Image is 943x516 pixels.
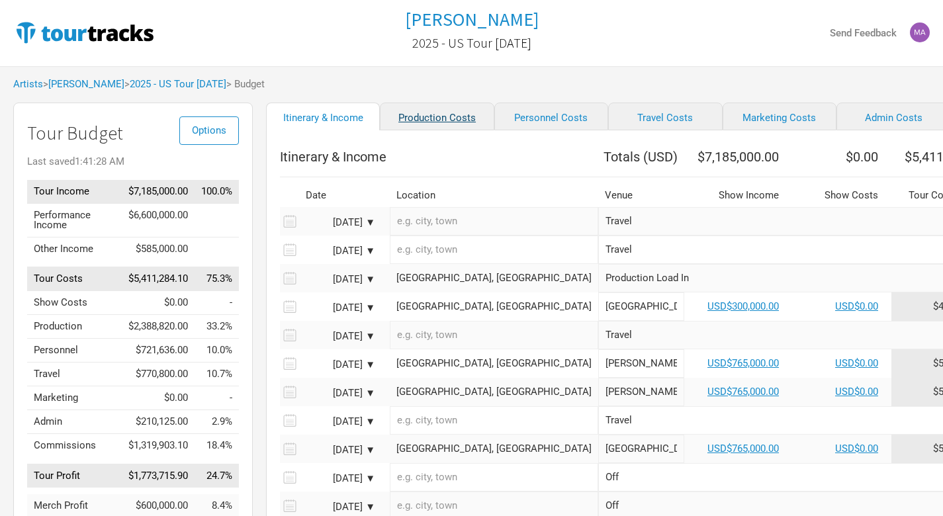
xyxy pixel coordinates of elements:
input: e.g. city, town [390,463,598,492]
th: Totals ( USD ) [598,144,684,170]
a: Personnel Costs [494,103,608,130]
td: Show Costs [27,291,122,315]
span: > [43,79,124,89]
th: Date [299,184,385,207]
a: USD$300,000.00 [707,300,779,312]
div: [DATE] ▼ [302,360,375,370]
td: Commissions [27,434,122,458]
th: Itinerary & Income [280,144,598,170]
td: Show Costs as % of Tour Income [195,291,239,315]
th: Show Costs [792,184,891,207]
img: TourTracks [13,19,156,46]
input: e.g. city, town [390,207,598,236]
td: $770,800.00 [122,363,195,386]
a: Production Costs [380,103,494,130]
td: Travel [27,363,122,386]
div: [DATE] ▼ [302,474,375,484]
div: [DATE] ▼ [302,388,375,398]
button: Options [179,116,239,145]
a: USD$765,000.00 [707,443,779,454]
div: Boston, United States [396,273,592,283]
td: Tour Costs [27,267,122,291]
td: $210,125.00 [122,410,195,434]
th: $7,185,000.00 [684,144,792,170]
h2: 2025 - US Tour [DATE] [412,36,531,50]
a: USD$765,000.00 [707,386,779,398]
td: Tour Profit [27,464,122,488]
input: United Center [598,435,684,463]
td: Commissions as % of Tour Income [195,434,239,458]
div: [DATE] ▼ [302,331,375,341]
td: Admin as % of Tour Income [195,410,239,434]
td: Personnel [27,339,122,363]
td: Marketing [27,386,122,410]
td: Personnel as % of Tour Income [195,339,239,363]
input: e.g. city, town [390,236,598,264]
img: mattchequer [910,22,930,42]
div: Brooklyn, United States [396,387,592,397]
td: Performance Income [27,203,122,237]
div: [DATE] ▼ [302,445,375,455]
td: $6,600,000.00 [122,203,195,237]
td: $1,319,903.10 [122,434,195,458]
a: USD$0.00 [835,300,878,312]
a: USD$0.00 [835,357,878,369]
a: 2025 - US Tour [DATE] [412,29,531,57]
td: $7,185,000.00 [122,180,195,204]
td: Marketing as % of Tour Income [195,386,239,410]
span: Options [192,124,226,136]
td: Tour Income [27,180,122,204]
td: $0.00 [122,386,195,410]
a: Marketing Costs [723,103,836,130]
td: Production as % of Tour Income [195,315,239,339]
td: $1,773,715.90 [122,464,195,488]
td: Performance Income as % of Tour Income [195,203,239,237]
div: [DATE] ▼ [302,303,375,313]
h1: Tour Budget [27,123,239,144]
input: Barclay's Centre [598,378,684,406]
a: USD$0.00 [835,386,878,398]
div: [DATE] ▼ [302,246,375,256]
td: Tour Profit as % of Tour Income [195,464,239,488]
span: > [124,79,226,89]
div: Boston, United States [396,302,592,312]
th: Show Income [684,184,792,207]
div: [DATE] ▼ [302,502,375,512]
td: Production [27,315,122,339]
td: $5,411,284.10 [122,267,195,291]
a: Itinerary & Income [266,103,380,130]
td: Other Income [27,237,122,261]
div: [DATE] ▼ [302,218,375,228]
a: Artists [13,78,43,90]
td: Tour Costs as % of Tour Income [195,267,239,291]
input: Barclay's Centre [598,349,684,378]
td: Travel as % of Tour Income [195,363,239,386]
div: Brooklyn, United States [396,359,592,368]
div: Chicago, United States [396,444,592,454]
td: $585,000.00 [122,237,195,261]
td: $2,388,820.00 [122,315,195,339]
a: Travel Costs [608,103,722,130]
input: Agganis Arena [598,292,684,321]
input: e.g. city, town [390,406,598,435]
td: Tour Income as % of Tour Income [195,180,239,204]
td: $0.00 [122,291,195,315]
td: Admin [27,410,122,434]
td: Other Income as % of Tour Income [195,237,239,261]
th: $0.00 [792,144,891,170]
div: [DATE] ▼ [302,275,375,284]
a: [PERSON_NAME] [405,9,539,30]
th: Venue [598,184,684,207]
div: [DATE] ▼ [302,417,375,427]
td: $721,636.00 [122,339,195,363]
a: 2025 - US Tour [DATE] [130,78,226,90]
strong: Send Feedback [830,27,897,39]
div: Last saved 1:41:28 AM [27,157,239,167]
a: [PERSON_NAME] [48,78,124,90]
a: USD$0.00 [835,443,878,454]
th: Location [390,184,598,207]
input: e.g. city, town [390,321,598,349]
span: > Budget [226,79,265,89]
h1: [PERSON_NAME] [405,7,539,31]
a: USD$765,000.00 [707,357,779,369]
